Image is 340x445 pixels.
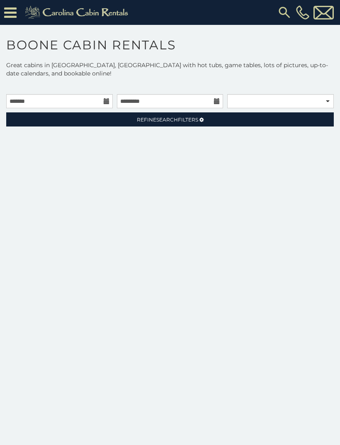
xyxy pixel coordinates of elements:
span: Search [156,117,178,123]
img: search-regular.svg [277,5,292,20]
img: Khaki-logo.png [21,4,135,21]
a: [PHONE_NUMBER] [294,5,311,19]
span: Refine Filters [137,117,198,123]
a: RefineSearchFilters [6,112,334,126]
